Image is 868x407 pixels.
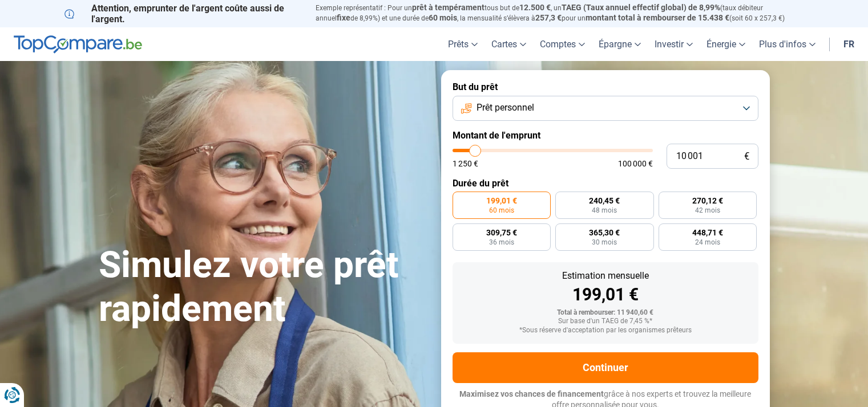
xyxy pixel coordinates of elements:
[337,13,350,22] span: fixe
[700,27,752,61] a: Énergie
[459,389,604,398] span: Maximisez vos chances de financement
[692,229,723,237] span: 448,71 €
[14,35,142,54] img: TopCompare
[453,82,758,92] label: But du prêt
[589,229,620,237] span: 365,30 €
[489,239,514,246] span: 36 mois
[453,178,758,189] label: Durée du prêt
[744,152,749,161] span: €
[486,197,517,205] span: 199,01 €
[64,3,302,25] p: Attention, emprunter de l'argent coûte aussi de l'argent.
[592,207,617,214] span: 48 mois
[429,13,457,22] span: 60 mois
[648,27,700,61] a: Investir
[752,27,822,61] a: Plus d'infos
[441,27,485,61] a: Prêts
[533,27,592,61] a: Comptes
[837,27,861,61] a: fr
[692,197,723,205] span: 270,12 €
[99,243,427,331] h1: Simulez votre prêt rapidement
[453,352,758,383] button: Continuer
[562,3,720,12] span: TAEG (Taux annuel effectif global) de 8,99%
[592,27,648,61] a: Épargne
[535,13,562,22] span: 257,3 €
[489,207,514,214] span: 60 mois
[316,3,804,23] p: Exemple représentatif : Pour un tous but de , un (taux débiteur annuel de 8,99%) et une durée de ...
[462,327,749,335] div: *Sous réserve d'acceptation par les organismes prêteurs
[485,27,533,61] a: Cartes
[477,101,534,114] span: Prêt personnel
[453,96,758,121] button: Prêt personnel
[519,3,551,12] span: 12.500 €
[589,197,620,205] span: 240,45 €
[462,271,749,280] div: Estimation mensuelle
[412,3,485,12] span: prêt à tempérament
[462,286,749,303] div: 199,01 €
[592,239,617,246] span: 30 mois
[586,13,729,22] span: montant total à rembourser de 15.438 €
[462,318,749,325] div: Sur base d'un TAEG de 7,45 %*
[695,239,720,246] span: 24 mois
[618,160,653,168] span: 100 000 €
[462,309,749,317] div: Total à rembourser: 11 940,60 €
[695,207,720,214] span: 42 mois
[453,130,758,141] label: Montant de l'emprunt
[486,229,517,237] span: 309,75 €
[453,160,478,168] span: 1 250 €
